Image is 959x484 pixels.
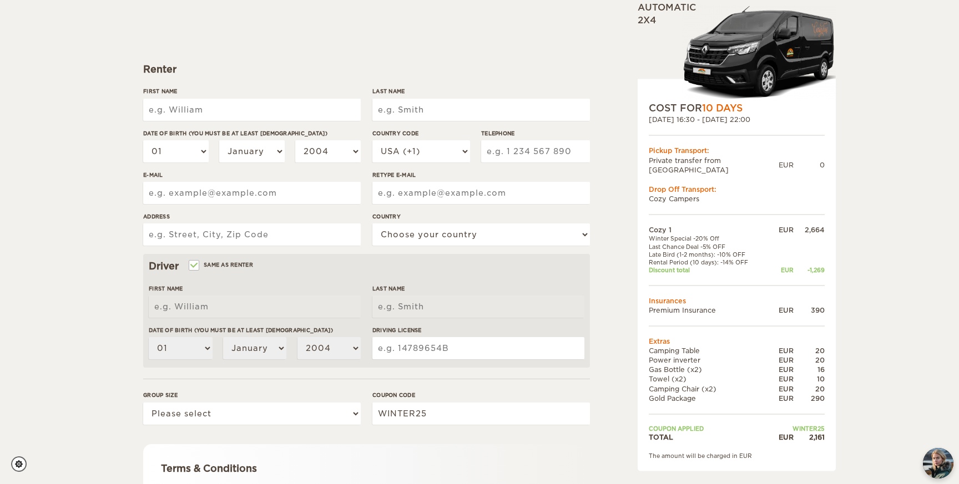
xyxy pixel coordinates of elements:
[190,259,253,270] label: Same as renter
[649,225,769,235] td: Cozy 1
[769,374,794,384] div: EUR
[649,452,825,460] div: The amount will be charged in EUR
[481,140,590,162] input: e.g. 1 234 567 890
[372,182,590,204] input: e.g. example@example.com
[769,225,794,235] div: EUR
[923,448,953,478] img: Freyja at Cozy Campers
[649,393,769,403] td: Gold Package
[649,346,769,355] td: Camping Table
[638,2,836,101] div: Automatic 2x4
[143,87,361,95] label: First Name
[769,393,794,403] div: EUR
[649,155,779,174] td: Private transfer from [GEOGRAPHIC_DATA]
[769,305,794,314] div: EUR
[649,336,825,345] td: Extras
[794,365,825,374] div: 16
[794,160,825,170] div: 0
[649,365,769,374] td: Gas Bottle (x2)
[161,462,572,475] div: Terms & Conditions
[794,355,825,365] div: 20
[649,305,769,314] td: Premium Insurance
[190,263,197,270] input: Same as renter
[769,355,794,365] div: EUR
[649,266,769,274] td: Discount total
[769,365,794,374] div: EUR
[372,129,470,137] label: Country Code
[682,4,836,101] img: Stuttur-m-c-logo-2.png
[372,391,590,399] label: Coupon code
[769,424,825,432] td: WINTER25
[769,266,794,274] div: EUR
[649,250,769,258] td: Late Bird (1-2 months): -10% OFF
[649,115,825,124] div: [DATE] 16:30 - [DATE] 22:00
[794,393,825,403] div: 290
[794,432,825,442] div: 2,161
[649,184,825,193] div: Drop Off Transport:
[702,102,743,113] span: 10 Days
[769,384,794,393] div: EUR
[372,87,590,95] label: Last Name
[372,284,584,293] label: Last Name
[649,242,769,250] td: Last Chance Deal -5% OFF
[149,284,361,293] label: First Name
[649,424,769,432] td: Coupon applied
[769,432,794,442] div: EUR
[794,346,825,355] div: 20
[149,296,361,318] input: e.g. William
[649,384,769,393] td: Camping Chair (x2)
[372,171,590,179] label: Retype E-mail
[794,266,825,274] div: -1,269
[143,99,361,121] input: e.g. William
[649,258,769,266] td: Rental Period (10 days): -14% OFF
[794,374,825,384] div: 10
[769,346,794,355] div: EUR
[143,129,361,137] label: Date of birth (You must be at least [DEMOGRAPHIC_DATA])
[794,305,825,314] div: 390
[649,355,769,365] td: Power inverter
[143,223,361,246] input: e.g. Street, City, Zip Code
[143,63,590,76] div: Renter
[372,99,590,121] input: e.g. Smith
[649,374,769,384] td: Towel (x2)
[649,193,825,203] td: Cozy Campers
[143,391,361,399] label: Group size
[372,212,590,221] label: Country
[794,384,825,393] div: 20
[779,160,794,170] div: EUR
[481,129,590,137] label: Telephone
[372,326,584,334] label: Driving License
[143,182,361,204] input: e.g. example@example.com
[649,296,825,305] td: Insurances
[649,146,825,155] div: Pickup Transport:
[11,456,34,472] a: Cookie settings
[149,326,361,334] label: Date of birth (You must be at least [DEMOGRAPHIC_DATA])
[649,432,769,442] td: TOTAL
[149,259,584,273] div: Driver
[794,225,825,235] div: 2,664
[923,448,953,478] button: chat-button
[372,296,584,318] input: e.g. Smith
[143,171,361,179] label: E-mail
[143,212,361,221] label: Address
[649,101,825,114] div: COST FOR
[649,235,769,242] td: Winter Special -20% Off
[372,337,584,359] input: e.g. 14789654B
